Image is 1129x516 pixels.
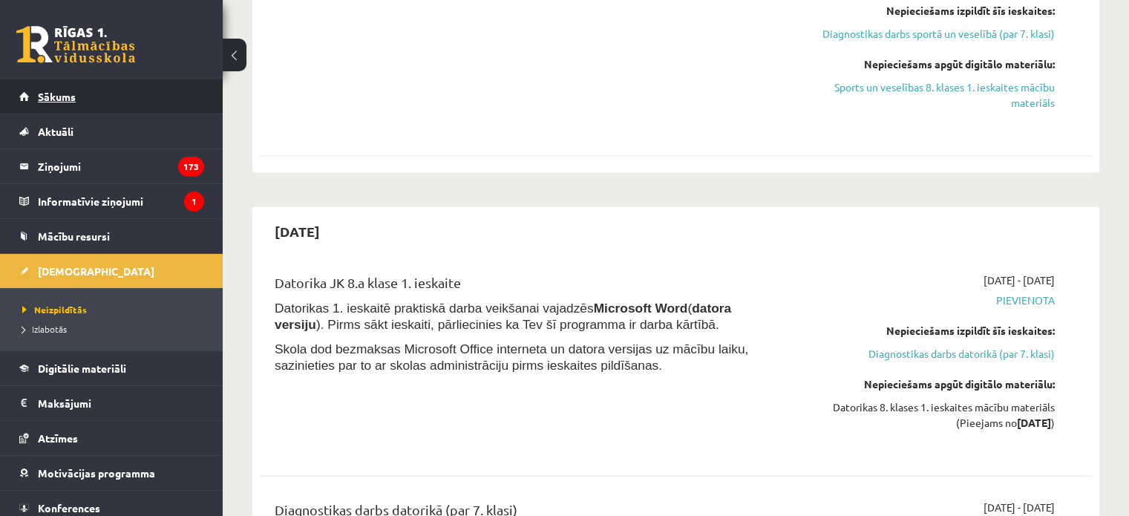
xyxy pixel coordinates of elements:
a: Informatīvie ziņojumi1 [19,184,204,218]
a: Izlabotās [22,322,208,336]
h2: [DATE] [260,214,335,249]
i: 173 [178,157,204,177]
b: datora versiju [275,301,731,332]
div: Nepieciešams izpildīt šīs ieskaites: [810,323,1055,339]
span: Digitālie materiāli [38,362,126,375]
span: Skola dod bezmaksas Microsoft Office interneta un datora versijas uz mācību laiku, sazinieties pa... [275,342,748,373]
a: Aktuāli [19,114,204,148]
span: Mācību resursi [38,229,110,243]
a: Motivācijas programma [19,456,204,490]
div: Nepieciešams apgūt digitālo materiālu: [810,376,1055,392]
i: 1 [184,192,204,212]
a: Ziņojumi173 [19,149,204,183]
span: Motivācijas programma [38,466,155,480]
span: Neizpildītās [22,304,87,316]
a: Diagnostikas darbs sportā un veselībā (par 7. klasi) [810,26,1055,42]
legend: Maksājumi [38,386,204,420]
div: Nepieciešams apgūt digitālo materiālu: [810,56,1055,72]
span: [DATE] - [DATE] [984,500,1055,515]
span: Izlabotās [22,323,67,335]
a: Sports un veselības 8. klases 1. ieskaites mācību materiāls [810,79,1055,111]
span: Datorikas 1. ieskaitē praktiskā darba veikšanai vajadzēs ( ). Pirms sākt ieskaiti, pārliecinies k... [275,301,731,332]
span: Sākums [38,90,76,103]
a: [DEMOGRAPHIC_DATA] [19,254,204,288]
a: Mācību resursi [19,219,204,253]
a: Diagnostikas darbs datorikā (par 7. klasi) [810,346,1055,362]
span: Atzīmes [38,431,78,445]
a: Neizpildītās [22,303,208,316]
a: Rīgas 1. Tālmācības vidusskola [16,26,135,63]
span: [DATE] - [DATE] [984,272,1055,288]
div: Datorika JK 8.a klase 1. ieskaite [275,272,788,300]
span: Aktuāli [38,125,73,138]
span: [DEMOGRAPHIC_DATA] [38,264,154,278]
legend: Informatīvie ziņojumi [38,184,204,218]
a: Atzīmes [19,421,204,455]
legend: Ziņojumi [38,149,204,183]
span: Pievienota [810,293,1055,308]
b: Microsoft Word [594,301,688,316]
a: Sākums [19,79,204,114]
span: Konferences [38,501,100,515]
div: Datorikas 8. klases 1. ieskaites mācību materiāls (Pieejams no ) [810,399,1055,431]
a: Maksājumi [19,386,204,420]
div: Nepieciešams izpildīt šīs ieskaites: [810,3,1055,19]
a: Digitālie materiāli [19,351,204,385]
strong: [DATE] [1017,416,1051,429]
